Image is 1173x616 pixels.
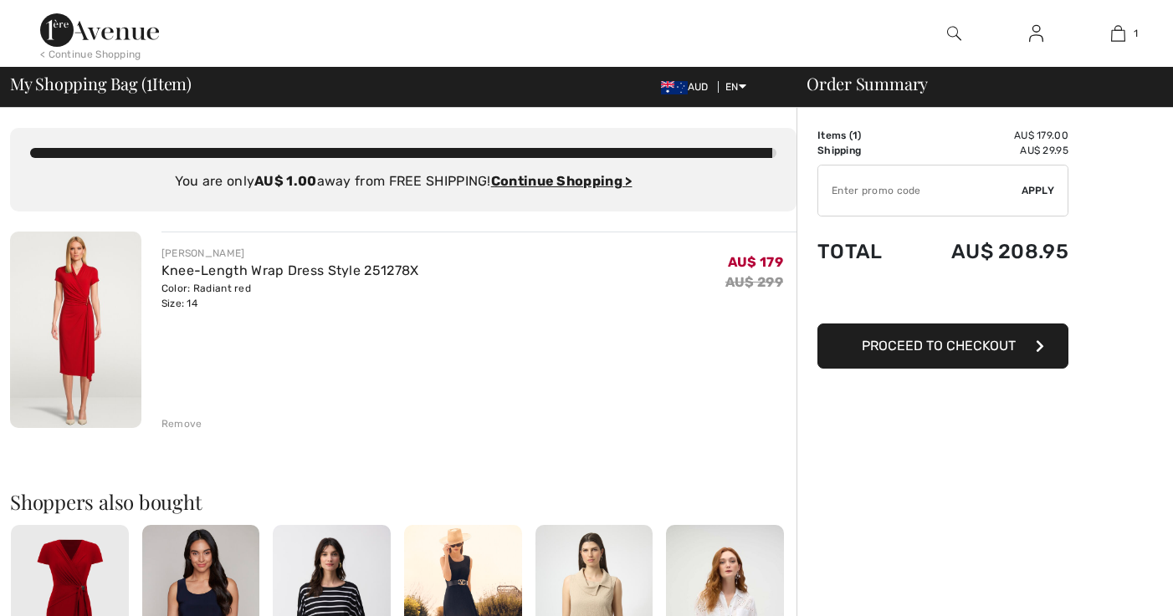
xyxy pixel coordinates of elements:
[146,71,152,93] span: 1
[817,280,1068,318] iframe: PayPal
[817,223,907,280] td: Total
[786,75,1163,92] div: Order Summary
[40,47,141,62] div: < Continue Shopping
[817,143,907,158] td: Shipping
[1134,26,1138,41] span: 1
[1016,23,1057,44] a: Sign In
[725,274,783,290] s: AU$ 299
[907,223,1068,280] td: AU$ 208.95
[1029,23,1043,43] img: My Info
[728,254,783,270] span: AU$ 179
[40,13,159,47] img: 1ère Avenue
[161,262,419,278] a: Knee-Length Wrap Dress Style 251278X
[10,75,192,92] span: My Shopping Bag ( Item)
[491,173,633,189] a: Continue Shopping >
[1022,183,1055,198] span: Apply
[1078,23,1159,43] a: 1
[30,171,776,191] div: You are only away from FREE SHIPPING!
[10,491,797,512] h2: Shoppers also bought
[862,338,1016,354] span: Proceed to Checkout
[817,128,907,143] td: Items ( )
[661,81,715,93] span: AUD
[725,81,746,93] span: EN
[907,128,1068,143] td: AU$ 179.00
[254,173,316,189] strong: AU$ 1.00
[853,130,858,141] span: 1
[661,81,688,94] img: Australian Dollar
[161,416,202,431] div: Remove
[10,232,141,428] img: Knee-Length Wrap Dress Style 251278X
[161,246,419,261] div: [PERSON_NAME]
[907,143,1068,158] td: AU$ 29.95
[818,165,1022,216] input: Promo code
[947,23,961,43] img: search the website
[1111,23,1125,43] img: My Bag
[161,281,419,311] div: Color: Radiant red Size: 14
[817,323,1068,369] button: Proceed to Checkout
